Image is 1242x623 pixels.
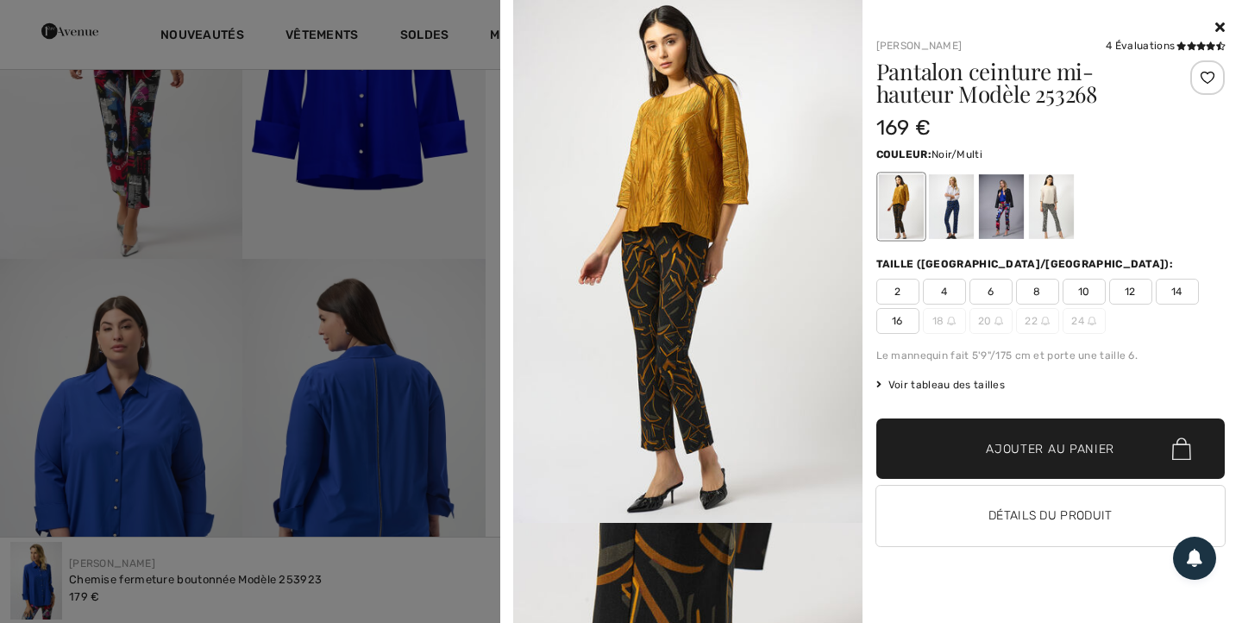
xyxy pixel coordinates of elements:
[1063,279,1106,305] span: 10
[876,116,931,140] span: 169 €
[876,308,919,334] span: 16
[1106,38,1225,53] div: 4 Évaluations
[994,317,1003,325] img: ring-m.svg
[876,256,1177,272] div: Taille ([GEOGRAPHIC_DATA]/[GEOGRAPHIC_DATA]):
[876,348,1226,363] div: Le mannequin fait 5'9"/175 cm et porte une taille 6.
[969,308,1013,334] span: 20
[969,279,1013,305] span: 6
[947,317,956,325] img: ring-m.svg
[1016,279,1059,305] span: 8
[928,174,973,239] div: Noir/Saphir Royale
[1172,437,1191,460] img: Bag.svg
[876,377,1006,393] span: Voir tableau des tailles
[923,308,966,334] span: 18
[923,279,966,305] span: 4
[1016,308,1059,334] span: 22
[1063,308,1106,334] span: 24
[1041,317,1050,325] img: ring-m.svg
[876,418,1226,479] button: Ajouter au panier
[1109,279,1152,305] span: 12
[1088,317,1096,325] img: ring-m.svg
[876,60,1167,105] h1: Pantalon ceinture mi-hauteur Modèle 253268
[1028,174,1073,239] div: Black/moonstone
[876,148,931,160] span: Couleur:
[978,174,1023,239] div: Multi
[876,486,1226,546] button: Détails du produit
[1156,279,1199,305] span: 14
[986,440,1114,458] span: Ajouter au panier
[876,40,963,52] a: [PERSON_NAME]
[931,148,982,160] span: Noir/Multi
[41,12,76,28] span: Chat
[876,279,919,305] span: 2
[878,174,923,239] div: Noir/Multi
